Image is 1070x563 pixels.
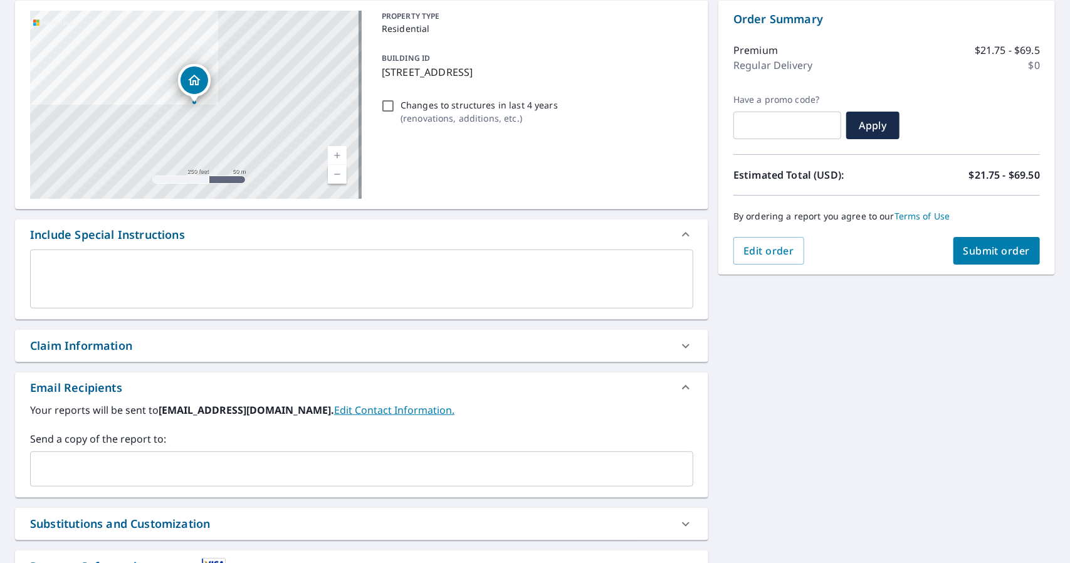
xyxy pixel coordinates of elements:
p: $21.75 - $69.50 [969,167,1040,182]
div: Substitutions and Customization [30,515,210,532]
a: Current Level 17, Zoom In [328,146,347,165]
p: Changes to structures in last 4 years [401,98,558,112]
span: Edit order [743,244,794,258]
div: Claim Information [30,337,132,354]
a: Terms of Use [894,210,950,222]
p: Regular Delivery [733,58,812,73]
div: Substitutions and Customization [15,508,708,540]
label: Have a promo code? [733,94,841,105]
p: PROPERTY TYPE [382,11,688,22]
p: Premium [733,43,778,58]
div: Include Special Instructions [30,226,185,243]
div: Claim Information [15,330,708,362]
label: Your reports will be sent to [30,403,693,418]
p: Residential [382,22,688,35]
button: Apply [846,112,900,139]
p: $21.75 - $69.5 [975,43,1040,58]
div: Email Recipients [15,372,708,403]
button: Edit order [733,237,804,265]
span: Apply [856,118,889,132]
span: Submit order [963,244,1031,258]
p: ( renovations, additions, etc. ) [401,112,558,125]
a: Current Level 17, Zoom Out [328,165,347,184]
div: Email Recipients [30,379,122,396]
p: $0 [1029,58,1040,73]
button: Submit order [953,237,1041,265]
div: Include Special Instructions [15,219,708,250]
p: BUILDING ID [382,53,430,63]
label: Send a copy of the report to: [30,431,693,446]
b: [EMAIL_ADDRESS][DOMAIN_NAME]. [159,403,334,417]
p: [STREET_ADDRESS] [382,65,688,80]
div: Dropped pin, building 1, Residential property, 4433 Elm St New Era, MI 49446 [178,64,211,103]
p: Estimated Total (USD): [733,167,887,182]
p: Order Summary [733,11,1040,28]
p: By ordering a report you agree to our [733,211,1040,222]
a: EditContactInfo [334,403,454,417]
